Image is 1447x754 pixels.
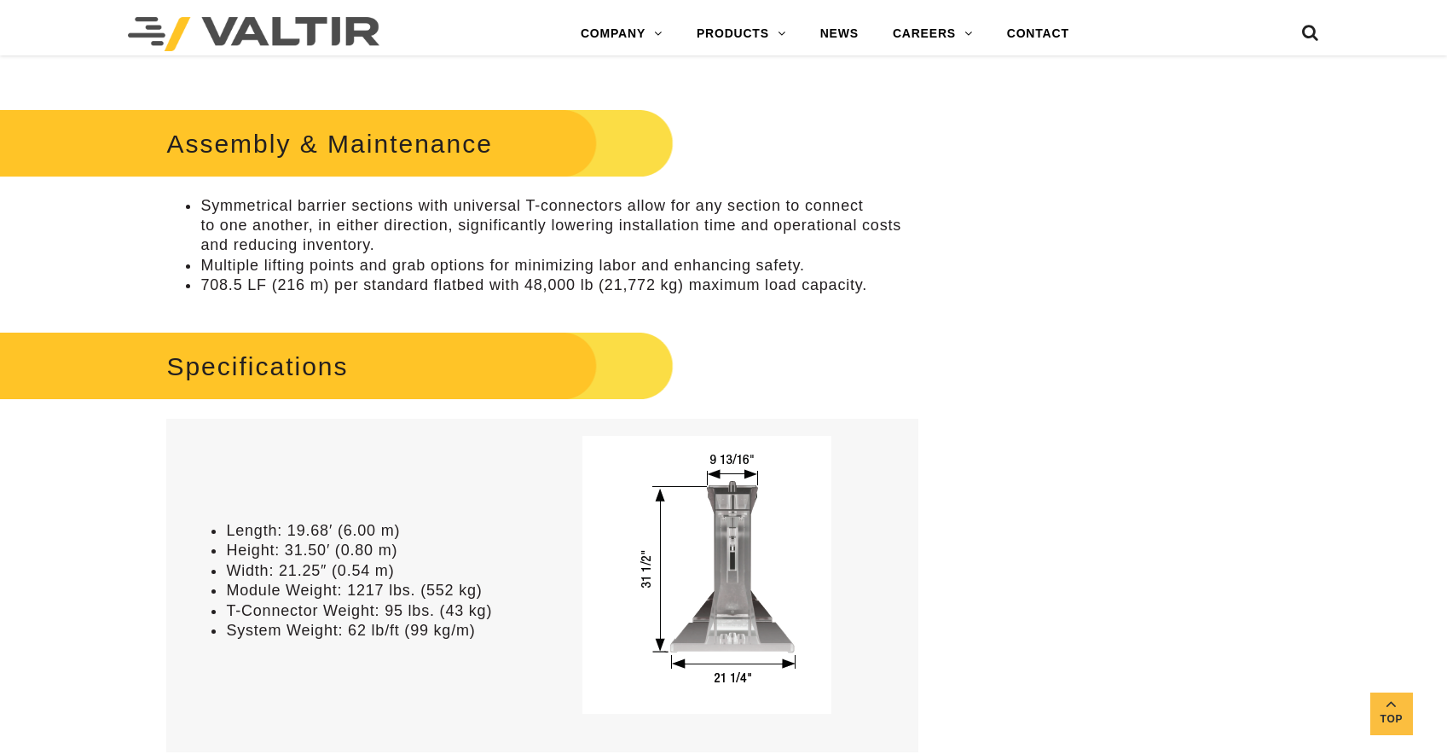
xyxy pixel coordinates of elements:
[1370,710,1413,729] span: Top
[680,17,803,51] a: PRODUCTS
[128,17,379,51] img: Valtir
[1370,693,1413,735] a: Top
[226,601,531,621] li: T-Connector Weight: 95 lbs. (43 kg)
[226,561,531,581] li: Width: 21.25″ (0.54 m)
[803,17,876,51] a: NEWS
[200,256,918,275] li: Multiple lifting points and grab options for minimizing labor and enhancing safety.
[226,541,531,560] li: Height: 31.50′ (0.80 m)
[876,17,990,51] a: CAREERS
[990,17,1086,51] a: CONTACT
[226,521,531,541] li: Length: 19.68′ (6.00 m)
[226,581,531,600] li: Module Weight: 1217 lbs. (552 kg)
[200,196,918,256] li: Symmetrical barrier sections with universal T-connectors allow for any section to connect to one ...
[226,621,531,641] li: System Weight: 62 lb/ft (99 kg/m)
[200,275,918,295] li: 708.5 LF (216 m) per standard flatbed with 48,000 lb (21,772 kg) maximum load capacity.
[564,17,680,51] a: COMPANY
